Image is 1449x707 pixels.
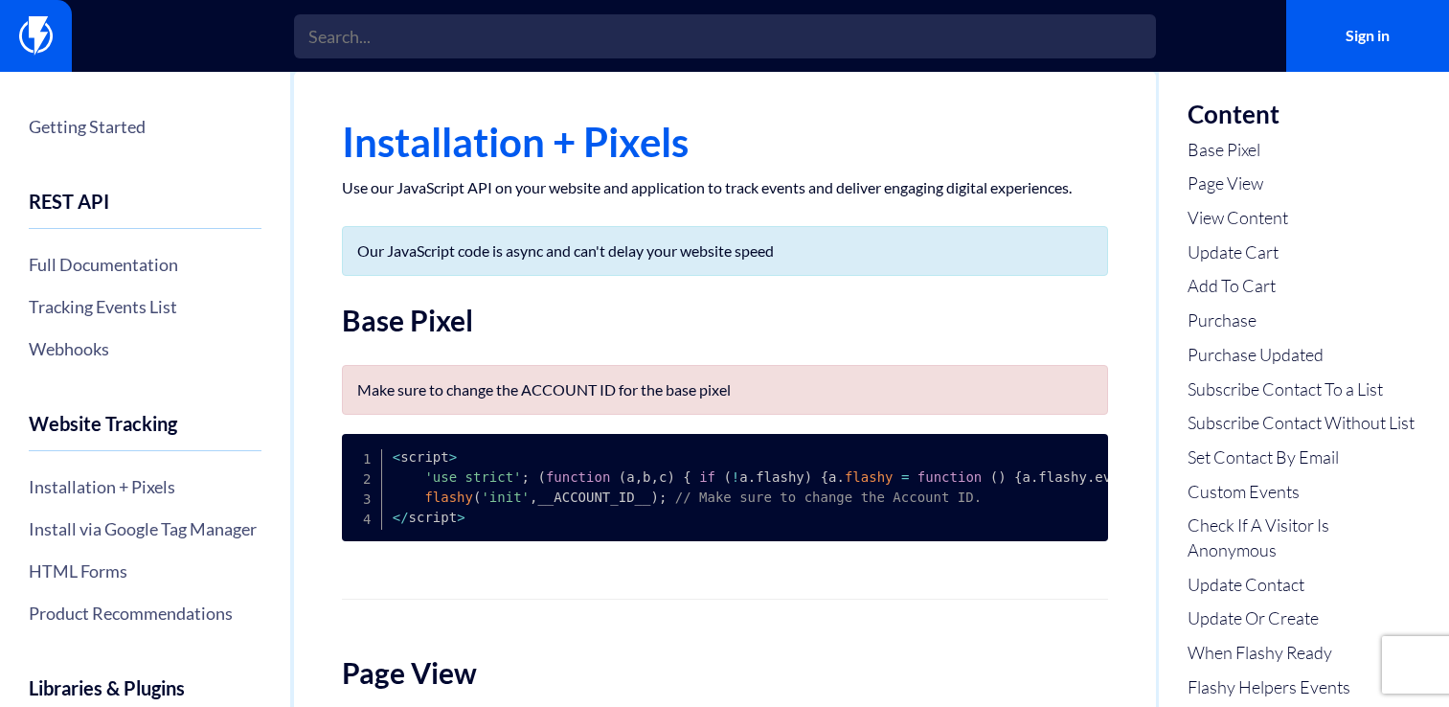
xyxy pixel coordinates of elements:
[619,469,626,485] span: (
[732,469,739,485] span: !
[1188,377,1420,402] a: Subscribe Contact To a List
[393,449,400,465] span: <
[659,490,667,505] span: ;
[342,305,1108,336] h2: Base Pixel
[626,469,667,485] span: a b c
[357,380,1093,399] p: Make sure to change the ACCOUNT ID for the base pixel
[481,490,530,505] span: 'init'
[1188,675,1420,700] a: Flashy Helpers Events
[1188,138,1420,163] a: Base Pixel
[457,510,464,525] span: >
[667,469,674,485] span: )
[723,469,731,485] span: (
[1188,445,1420,470] a: Set Contact By Email
[821,469,828,485] span: {
[683,469,691,485] span: {
[1188,411,1420,436] a: Subscribe Contact Without List
[1188,171,1420,196] a: Page View
[1030,469,1038,485] span: .
[1087,469,1095,485] span: .
[393,510,400,525] span: <
[1188,573,1420,598] a: Update Contact
[1188,274,1420,299] a: Add To Cart
[748,469,756,485] span: .
[1188,206,1420,231] a: View Content
[845,469,894,485] span: flashy
[473,490,481,505] span: (
[998,469,1006,485] span: )
[635,469,643,485] span: ,
[537,469,545,485] span: (
[342,657,1108,689] h2: Page View
[1188,641,1420,666] a: When Flashy Ready
[675,490,982,505] span: // Make sure to change the Account ID.
[804,469,812,485] span: )
[29,470,261,503] a: Installation + Pixels
[1188,101,1420,128] h3: Content
[1188,513,1420,562] a: Check If A Visitor Is Anonymous
[990,469,998,485] span: (
[29,555,261,587] a: HTML Forms
[1188,480,1420,505] a: Custom Events
[29,110,261,143] a: Getting Started
[1014,469,1022,485] span: {
[1188,240,1420,265] a: Update Cart
[342,120,1108,164] h1: Installation + Pixels
[530,490,537,505] span: ,
[650,490,658,505] span: )
[901,469,909,485] span: =
[837,469,845,485] span: .
[29,332,261,365] a: Webhooks
[29,191,261,229] h4: REST API
[294,14,1156,58] input: Search...
[29,413,261,451] h4: Website Tracking
[424,469,521,485] span: 'use strict'
[29,290,261,323] a: Tracking Events List
[342,178,1108,197] p: Use our JavaScript API on your website and application to track events and deliver engaging digit...
[29,597,261,629] a: Product Recommendations
[400,510,408,525] span: /
[1188,343,1420,368] a: Purchase Updated
[1188,606,1420,631] a: Update Or Create
[651,469,659,485] span: ,
[699,469,715,485] span: if
[29,248,261,281] a: Full Documentation
[424,490,473,505] span: flashy
[357,241,1093,261] p: Our JavaScript code is async and can't delay your website speed
[917,469,982,485] span: function
[522,469,530,485] span: ;
[449,449,457,465] span: >
[29,513,261,545] a: Install via Google Tag Manager
[546,469,610,485] span: function
[1188,308,1420,333] a: Purchase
